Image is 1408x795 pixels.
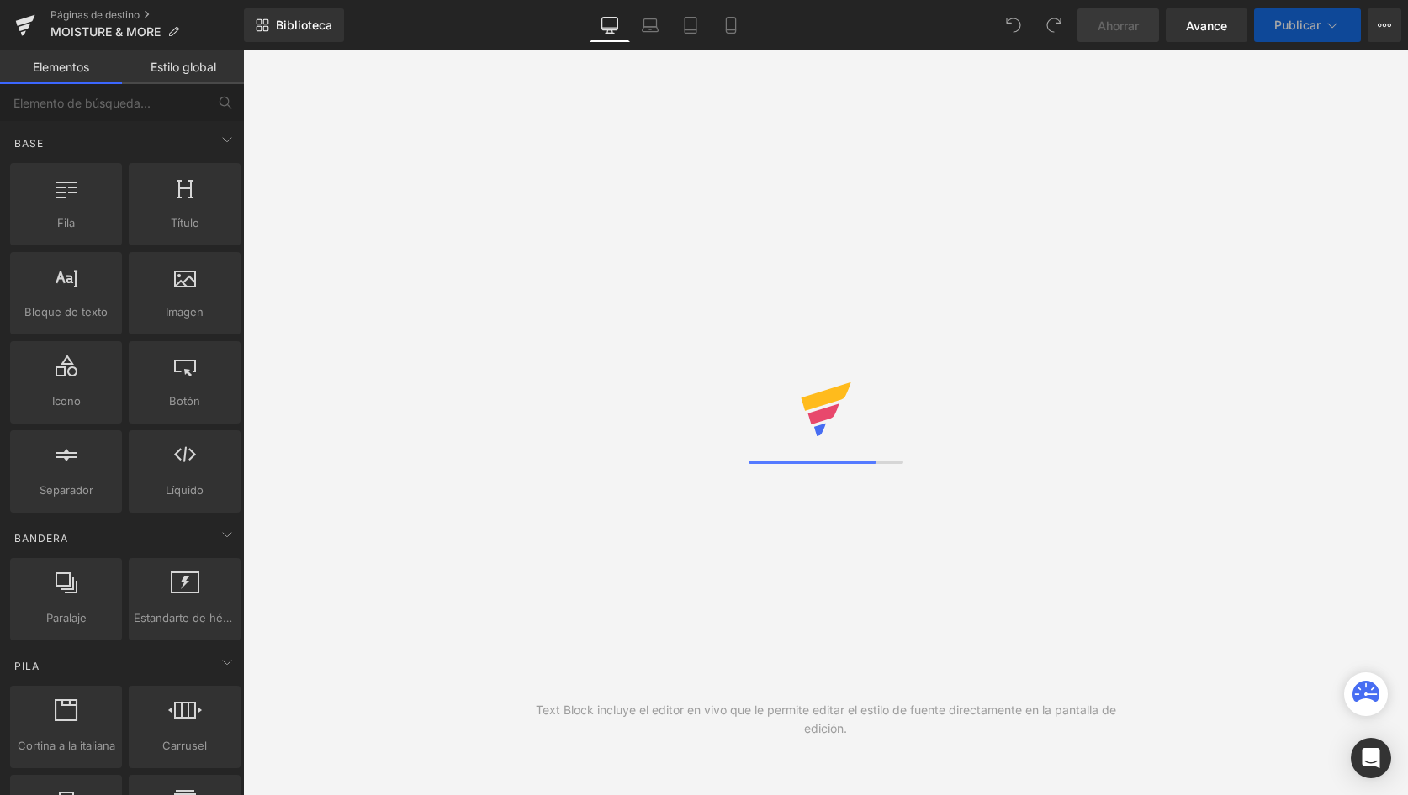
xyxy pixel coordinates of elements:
font: Botón [169,394,200,408]
font: Ahorrar [1098,18,1139,33]
button: Rehacer [1037,8,1071,42]
font: Fila [57,216,75,229]
font: Base [14,137,44,150]
a: Computadora portátil [630,8,670,42]
a: Nueva Biblioteca [244,8,344,42]
font: Bloque de texto [24,305,108,319]
font: Icono [52,394,81,408]
font: Text Block incluye el editor en vivo que le permite editar el estilo de fuente directamente en la... [536,703,1116,735]
a: Tableta [670,8,711,42]
button: Publicar [1254,8,1361,42]
font: Pila [14,660,40,672]
a: Móvil [711,8,751,42]
a: Avance [1166,8,1247,42]
font: Líquido [166,483,204,497]
font: Separador [40,483,93,497]
font: Carrusel [162,739,207,752]
button: Deshacer [997,8,1030,42]
font: Biblioteca [276,18,332,32]
font: Estilo global [151,60,216,74]
font: Publicar [1274,18,1321,32]
font: Paralaje [46,611,87,624]
font: Páginas de destino [50,8,140,21]
font: Bandera [14,532,68,545]
span: MOISTURE & MORE [50,25,161,39]
font: Título [171,216,199,229]
font: Avance [1186,18,1227,33]
font: Estandarte de héroe [134,611,241,624]
a: De oficina [590,8,630,42]
font: Elementos [33,60,89,74]
a: Páginas de destino [50,8,244,22]
font: Imagen [166,305,204,319]
font: Cortina a la italiana [18,739,115,752]
div: Open Intercom Messenger [1351,738,1391,778]
button: Más [1368,8,1401,42]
